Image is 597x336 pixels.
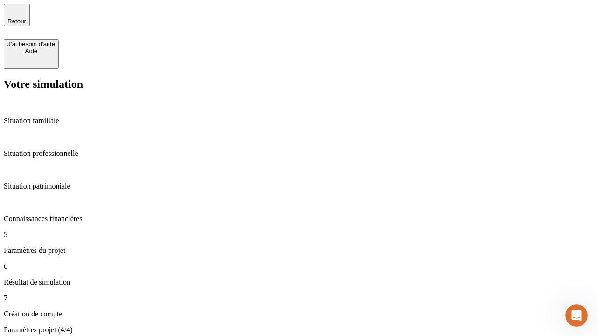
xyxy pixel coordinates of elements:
p: Paramètres du projet [4,246,593,255]
p: Situation professionnelle [4,149,593,158]
p: Paramètres projet (4/4) [4,326,593,334]
p: Situation patrimoniale [4,182,593,190]
button: J’ai besoin d'aideAide [4,39,59,69]
p: 5 [4,231,593,239]
button: Retour [4,4,30,26]
p: 7 [4,294,593,302]
iframe: Intercom live chat [565,304,588,327]
p: 6 [4,262,593,271]
p: Résultat de simulation [4,278,593,287]
h2: Votre simulation [4,78,593,91]
span: Retour [7,18,26,25]
div: J’ai besoin d'aide [7,41,55,48]
p: Connaissances financières [4,215,593,223]
div: Aide [7,48,55,55]
p: Création de compte [4,310,593,318]
p: Situation familiale [4,117,593,125]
